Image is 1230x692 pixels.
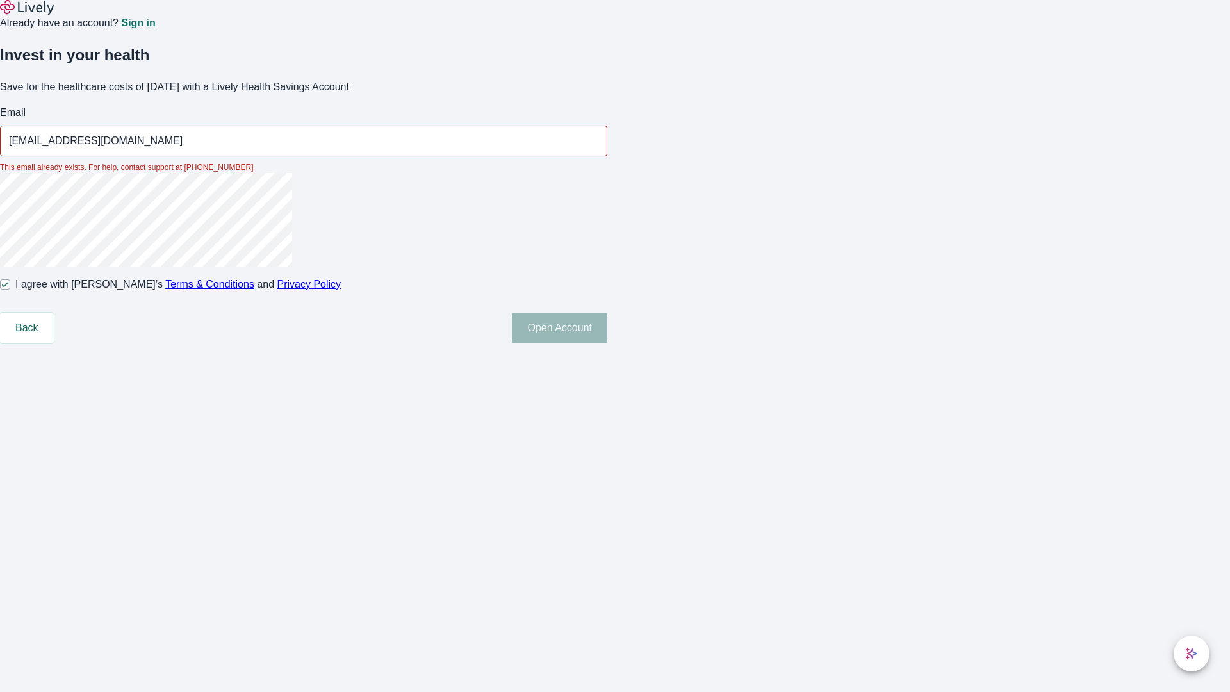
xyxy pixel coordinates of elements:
svg: Lively AI Assistant [1185,647,1198,660]
span: I agree with [PERSON_NAME]’s and [15,277,341,292]
a: Privacy Policy [277,279,341,290]
button: chat [1174,636,1209,671]
a: Terms & Conditions [165,279,254,290]
a: Sign in [121,18,155,28]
